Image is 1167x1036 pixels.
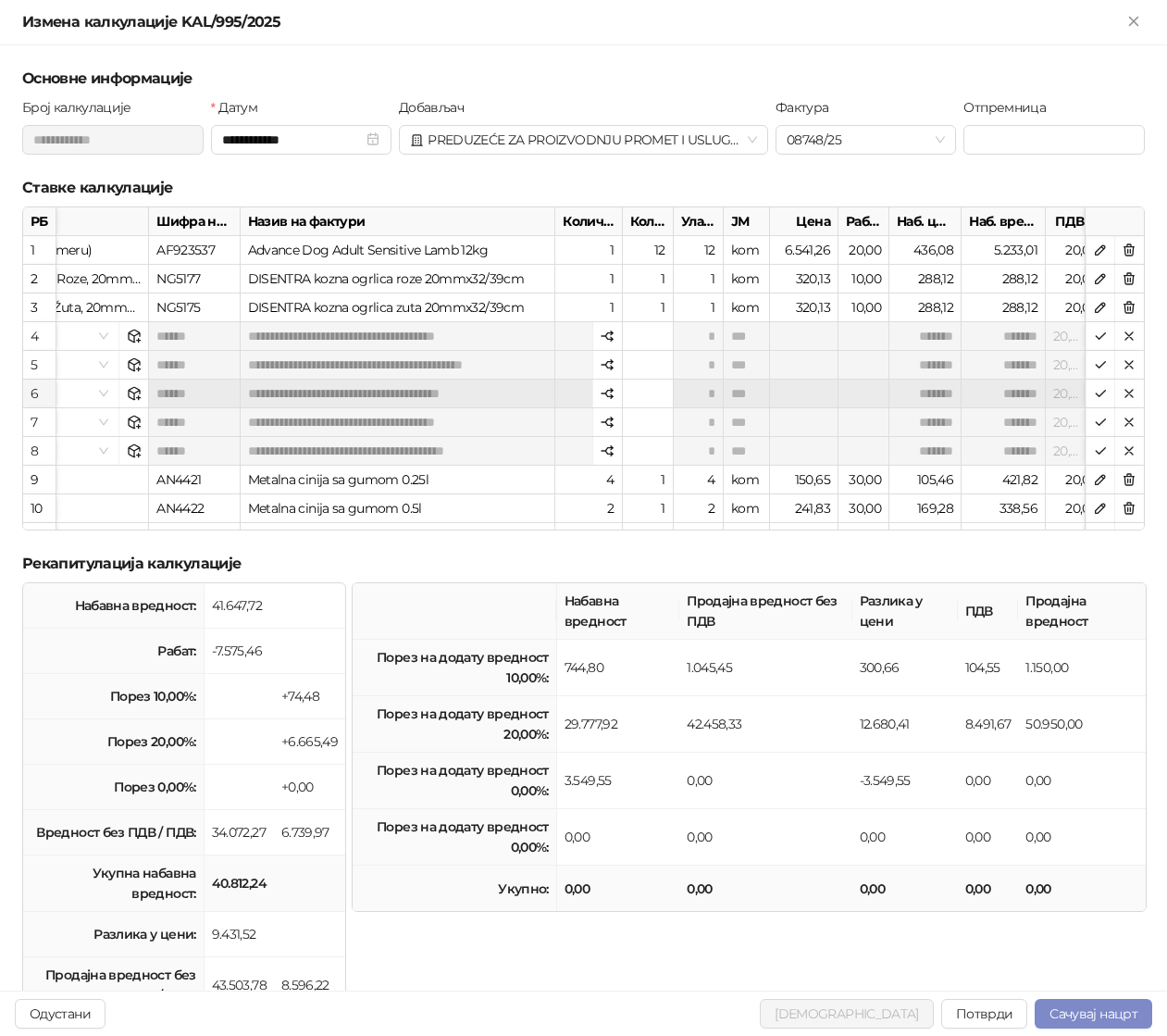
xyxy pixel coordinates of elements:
th: Разлика у цени [852,583,958,640]
td: Порез 10,00%: [23,674,205,719]
td: Порез на додату вредност 20,00%: [353,696,557,753]
th: ПДВ [958,583,1019,640]
button: [DEMOGRAPHIC_DATA] [760,999,933,1029]
div: 12 [674,236,724,265]
div: 2 [674,494,724,523]
div: Наб. вредност [962,207,1046,236]
div: kom [724,293,770,322]
div: DISENTRA kozna ogrlica roze 20mmx32/39cm [241,265,556,293]
td: 0,00 [1018,753,1146,809]
span: 20,00 % [1053,408,1098,436]
div: 9 [31,469,48,490]
div: 6.541,26 [770,236,838,265]
div: kom [724,265,770,293]
td: 0,00 [958,753,1019,809]
td: 0,00 [958,809,1019,866]
div: 20,00 [1046,466,1106,494]
div: AN4421 [149,466,240,494]
label: Добављач [399,97,475,118]
span: PREDUZEĆE ZA PROIZVODNJU PROMET I USLUGE ZORBAL DOO [GEOGRAPHIC_DATA] [410,126,757,154]
td: 0,00 [557,809,679,866]
div: 1 [674,265,724,293]
div: 592,43 [889,523,962,552]
div: 1 [555,523,622,552]
div: 320,13 [770,265,838,293]
div: Цена [770,207,838,236]
div: 288,12 [962,265,1046,293]
div: 10,00 [838,293,889,322]
div: kom [724,236,770,265]
td: 1.045,45 [679,640,851,696]
div: Количина [555,207,622,236]
h5: Основне информације [22,68,1145,90]
div: 150,65 [770,466,838,494]
div: 6 [31,383,48,404]
div: 4.147,01 [962,523,1046,552]
div: 5.529,35 [770,523,838,552]
div: 2 [555,494,622,523]
td: 1.150,00 [1018,640,1146,696]
td: +0,00 [274,765,345,810]
span: 20,00 % [1053,351,1098,379]
td: -3.549,55 [852,753,958,809]
input: Датум [222,130,363,150]
td: 43.503,78 [205,957,274,1014]
div: Metalna cinija sa gumom 0.5l [241,494,556,523]
div: 12 [623,236,674,265]
div: kom [724,523,770,552]
div: 30,00 [838,466,889,494]
td: 8.491,67 [958,696,1019,753]
td: 0,00 [679,866,851,911]
td: 0,00 [679,809,851,866]
div: Advance Dog Adult Sensitive Lamb 12kg [241,236,556,265]
div: 1 [623,466,674,494]
td: Порез на додату вредност 0,00%: [353,753,557,809]
td: Набавна вредност: [23,583,205,629]
div: 1 [555,265,622,293]
div: 3 [31,297,48,318]
div: NV No Grain Cat Sterilisane CURETINA 7kg [241,523,556,552]
td: Продајна вредност без ПДВ / ПДВ: [23,957,205,1014]
td: Разлика у цени: [23,912,205,957]
input: Отпремница [963,125,1145,155]
span: 08748/25 [787,126,946,154]
div: 20,00 [1046,293,1106,322]
div: 4 [555,466,622,494]
th: Продајна вредност [1018,583,1146,640]
th: Продајна вредност без ПДВ [679,583,851,640]
div: 320,13 [770,293,838,322]
div: 20,00 [838,236,889,265]
div: 20,00 [1046,236,1106,265]
div: 4 [31,326,48,346]
td: 0,00 [557,866,679,911]
div: AF923537 [149,236,240,265]
div: 4 [674,466,724,494]
th: Набавна вредност [557,583,679,640]
label: Број калкулације [22,97,143,118]
h5: Рекапитулација калкулације [22,553,1145,575]
label: Фактура [776,97,840,118]
td: +6.665,49 [274,719,345,765]
td: 8.596,22 [274,957,345,1014]
div: 5 [31,355,48,375]
td: Порез 0,00%: [23,765,205,810]
h5: Ставке калкулације [22,177,1145,199]
div: ПДВ % [1046,207,1106,236]
td: 0,00 [958,866,1019,911]
div: Кол. у пак. [623,207,674,236]
td: 0,00 [852,866,958,911]
td: 12.680,41 [852,696,958,753]
td: 300,66 [852,640,958,696]
input: Број калкулације [22,125,204,155]
td: 0,00 [1018,809,1146,866]
div: 105,46 [889,466,962,494]
div: 1 [31,240,48,260]
div: 338,56 [962,494,1046,523]
div: 7 [623,523,674,552]
div: 20,00 [1046,523,1106,552]
div: Измена калкулације KAL/995/2025 [22,11,1123,33]
div: Наб. цена [889,207,962,236]
td: Укупна набавна вредност: [23,855,205,912]
td: 744,80 [557,640,679,696]
button: Одустани [15,999,106,1029]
